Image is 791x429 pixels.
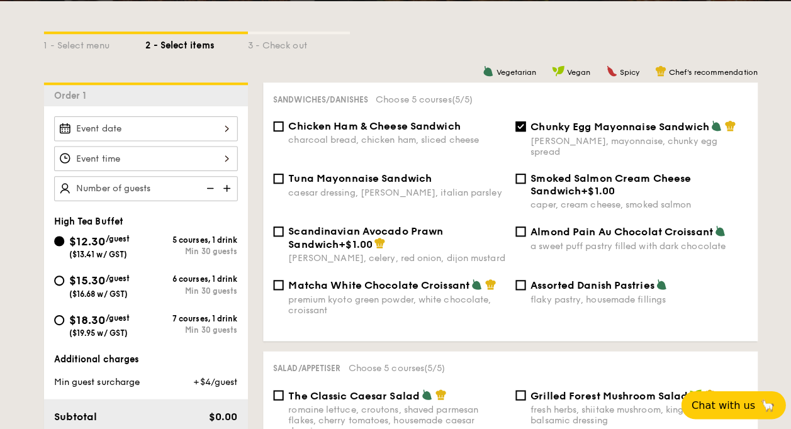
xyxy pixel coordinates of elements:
[524,223,704,235] span: Almond Pain Au Chocolat Croissant
[270,386,280,396] input: The Classic Caesar Saladromaine lettuce, croutons, shaved parmesan flakes, cherry tomatoes, house...
[144,283,235,292] div: Min 30 guests
[104,232,128,241] span: /guest
[53,145,235,169] input: Event time
[681,384,693,396] img: icon-vegan.f8ff3823.svg
[53,89,91,100] span: Order 1
[430,384,441,396] img: icon-chef-hat.a58ddaea.svg
[465,276,476,287] img: icon-vegetarian.fe4039eb.svg
[647,65,658,76] img: icon-chef-hat.a58ddaea.svg
[69,270,104,284] span: $15.30
[524,276,646,288] span: Assorted Danish Pastries
[144,34,245,52] div: 2 - Select items
[612,67,632,76] span: Spicy
[695,384,707,396] img: icon-chef-hat.a58ddaea.svg
[446,93,467,104] span: (5/5)
[245,34,345,52] div: 3 - Check out
[524,134,738,155] div: [PERSON_NAME], mayonnaise, chunky egg spread
[144,311,235,320] div: 7 courses, 1 drink
[683,394,746,406] span: Chat with us
[476,65,488,76] img: icon-vegetarian.fe4039eb.svg
[524,197,738,208] div: caper, cream cheese, smoked salmon
[104,271,128,280] span: /guest
[371,93,467,104] span: Choose 5 courses
[53,372,138,383] span: Min guest surcharge
[144,233,235,242] div: 5 courses, 1 drink
[53,115,235,140] input: Event date
[53,174,235,199] input: Number of guests
[216,174,235,198] img: icon-add.58712e84.svg
[560,67,583,76] span: Vegan
[69,231,104,245] span: $12.30
[524,120,700,131] span: Chunky Egg Mayonnaise Sandwich
[53,349,235,362] div: Additional charges
[285,170,427,182] span: Tuna Mayonnaise Sandwich
[104,310,128,319] span: /guest
[574,182,607,194] span: +$1.00
[751,393,766,408] span: 🦙
[524,238,738,248] div: a sweet puff pastry filled with dark chocolate
[524,291,738,301] div: flaky pastry, housemade fillings
[369,235,381,246] img: icon-chef-hat.a58ddaea.svg
[285,250,499,260] div: [PERSON_NAME], celery, red onion, dijon mustard
[490,67,530,76] span: Vegetarian
[69,286,126,295] span: ($16.68 w/ GST)
[509,172,519,182] input: Smoked Salmon Cream Cheese Sandwich+$1.00caper, cream cheese, smoked salmon
[661,67,748,76] span: Chef's recommendation
[270,94,364,103] span: Sandwiches/Danishes
[270,120,280,130] input: Chicken Ham & Cheese Sandwichcharcoal bread, chicken ham, sliced cheese
[715,119,727,130] img: icon-chef-hat.a58ddaea.svg
[285,276,464,288] span: Matcha White Chocolate Croissant
[53,311,64,321] input: $18.30/guest($19.95 w/ GST)7 courses, 1 drinkMin 30 guests
[673,386,776,414] button: Chat with us🦙
[524,385,680,397] span: Grilled Forest Mushroom Salad
[524,399,738,421] div: fresh herbs, shiitake mushroom, king oyster, balsamic dressing
[509,120,519,130] input: Chunky Egg Mayonnaise Sandwich[PERSON_NAME], mayonnaise, chunky egg spread
[344,359,440,369] span: Choose 5 courses
[419,359,440,369] span: (5/5)
[270,360,337,369] span: Salad/Appetiser
[545,65,558,76] img: icon-vegan.f8ff3823.svg
[285,185,499,196] div: caesar dressing, [PERSON_NAME], italian parsley
[285,291,499,312] div: premium kyoto green powder, white chocolate, croissant
[285,385,415,397] span: The Classic Caesar Salad
[144,244,235,253] div: Min 30 guests
[206,406,234,418] span: $0.00
[509,277,519,287] input: Assorted Danish Pastriesflaky pastry, housemade fillings
[144,272,235,281] div: 6 courses, 1 drink
[53,233,64,243] input: $12.30/guest($13.41 w/ GST)5 courses, 1 drinkMin 30 guests
[702,119,713,130] img: icon-vegetarian.fe4039eb.svg
[648,276,659,287] img: icon-vegetarian.fe4039eb.svg
[69,309,104,323] span: $18.30
[69,325,126,334] span: ($19.95 w/ GST)
[705,223,717,234] img: icon-vegetarian.fe4039eb.svg
[197,174,216,198] img: icon-reduce.1d2dbef1.svg
[416,384,427,396] img: icon-vegetarian.fe4039eb.svg
[191,372,234,383] span: +$4/guest
[270,224,280,234] input: Scandinavian Avocado Prawn Sandwich+$1.00[PERSON_NAME], celery, red onion, dijon mustard
[270,277,280,287] input: Matcha White Chocolate Croissantpremium kyoto green powder, white chocolate, croissant
[285,119,455,131] span: Chicken Ham & Cheese Sandwich
[285,223,438,247] span: Scandinavian Avocado Prawn Sandwich
[270,172,280,182] input: Tuna Mayonnaise Sandwichcaesar dressing, [PERSON_NAME], italian parsley
[53,272,64,282] input: $15.30/guest($16.68 w/ GST)6 courses, 1 drinkMin 30 guests
[285,133,499,144] div: charcoal bread, chicken ham, sliced cheese
[69,247,126,256] span: ($13.41 w/ GST)
[524,170,683,194] span: Smoked Salmon Cream Cheese Sandwich
[479,276,490,287] img: icon-chef-hat.a58ddaea.svg
[53,214,122,225] span: High Tea Buffet
[335,235,368,247] span: +$1.00
[509,224,519,234] input: Almond Pain Au Chocolat Croissanta sweet puff pastry filled with dark chocolate
[509,386,519,396] input: Grilled Forest Mushroom Saladfresh herbs, shiitake mushroom, king oyster, balsamic dressing
[598,65,610,76] img: icon-spicy.37a8142b.svg
[43,34,144,52] div: 1 - Select menu
[144,322,235,331] div: Min 30 guests
[53,406,96,418] span: Subtotal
